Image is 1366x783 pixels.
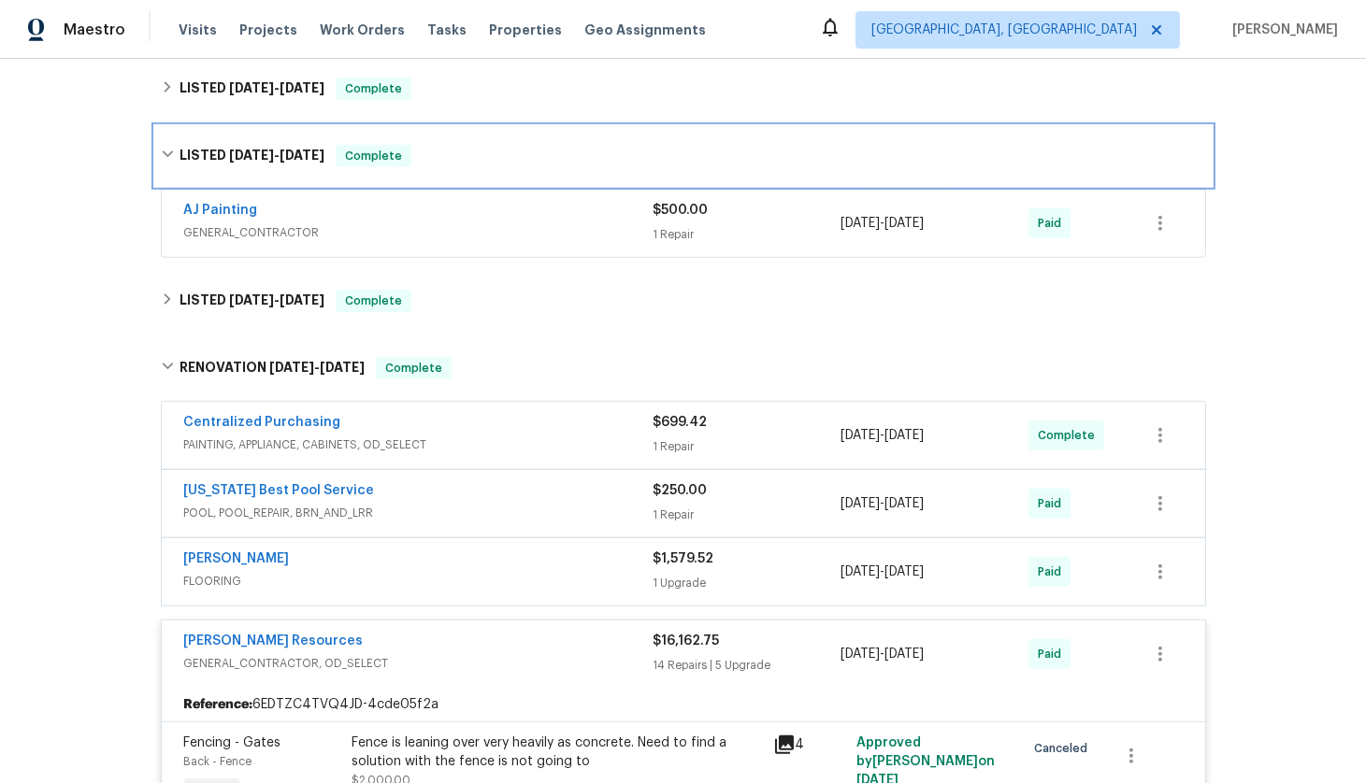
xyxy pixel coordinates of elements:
span: Complete [338,292,410,310]
a: AJ Painting [184,204,258,217]
span: Visits [179,21,217,39]
div: 1 Repair [654,437,841,456]
span: Paid [1038,645,1069,663]
span: [DATE] [269,361,314,374]
a: [PERSON_NAME] [184,552,290,565]
span: $500.00 [654,204,709,217]
a: [PERSON_NAME] Resources [184,634,364,648]
div: 1 Repair [654,225,841,244]
div: 4 [773,733,846,756]
span: Tasks [427,23,467,36]
span: [DATE] [280,149,324,162]
span: - [229,293,324,306]
div: Fence is leaning over very heavily as concrete. Need to find a solution with the fence is not goi... [352,733,762,771]
h6: RENOVATION [180,357,365,379]
span: - [269,361,365,374]
span: - [841,562,924,581]
div: 1 Repair [654,505,841,524]
span: Back - Fence [184,756,252,767]
span: - [841,426,924,445]
span: [DATE] [884,429,924,442]
h6: LISTED [180,78,324,100]
span: FLOORING [184,572,654,591]
span: GENERAL_CONTRACTOR [184,223,654,242]
span: [DATE] [841,429,880,442]
span: Paid [1038,562,1069,581]
span: [GEOGRAPHIC_DATA], [GEOGRAPHIC_DATA] [871,21,1137,39]
span: [DATE] [280,293,324,306]
a: Centralized Purchasing [184,416,341,429]
span: $1,579.52 [654,552,714,565]
span: [DATE] [884,497,924,510]
span: Complete [338,147,410,165]
span: $699.42 [654,416,708,429]
span: - [841,494,924,513]
span: Complete [378,359,450,377]
span: [DATE] [884,565,924,578]
span: POOL, POOL_REPAIR, BRN_AND_LRR [184,504,654,522]
span: Paid [1038,214,1069,233]
span: $250.00 [654,484,708,497]
span: Work Orders [320,21,405,39]
span: - [841,214,924,233]
span: - [229,149,324,162]
b: Reference: [184,695,253,714]
span: [DATE] [841,648,880,661]
span: Complete [338,79,410,98]
h6: LISTED [180,145,324,167]
span: GENERAL_CONTRACTOR, OD_SELECT [184,654,654,673]
div: 1 Upgrade [654,574,841,592]
span: Maestro [64,21,125,39]
div: 14 Repairs | 5 Upgrade [654,656,841,675]
span: - [229,81,324,94]
span: Fencing - Gates [184,736,281,749]
span: [DATE] [229,293,274,306]
span: [PERSON_NAME] [1225,21,1338,39]
span: Properties [489,21,562,39]
div: LISTED [DATE]-[DATE]Complete [155,66,1212,111]
span: [DATE] [280,81,324,94]
span: Paid [1038,494,1069,513]
span: [DATE] [229,149,274,162]
a: [US_STATE] Best Pool Service [184,484,375,497]
span: Geo Assignments [584,21,706,39]
div: 6EDTZC4TVQ4JD-4cde05f2a [162,688,1205,721]
span: [DATE] [841,497,880,510]
div: LISTED [DATE]-[DATE]Complete [155,126,1212,186]
span: Complete [1038,426,1102,445]
span: Canceled [1034,739,1095,758]
span: [DATE] [320,361,365,374]
span: [DATE] [841,565,880,578]
span: [DATE] [884,217,924,230]
span: [DATE] [229,81,274,94]
span: - [841,645,924,663]
div: RENOVATION [DATE]-[DATE]Complete [155,338,1212,398]
div: LISTED [DATE]-[DATE]Complete [155,278,1212,323]
span: $16,162.75 [654,634,720,648]
span: Projects [239,21,297,39]
h6: LISTED [180,290,324,312]
span: [DATE] [841,217,880,230]
span: PAINTING, APPLIANCE, CABINETS, OD_SELECT [184,435,654,454]
span: [DATE] [884,648,924,661]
